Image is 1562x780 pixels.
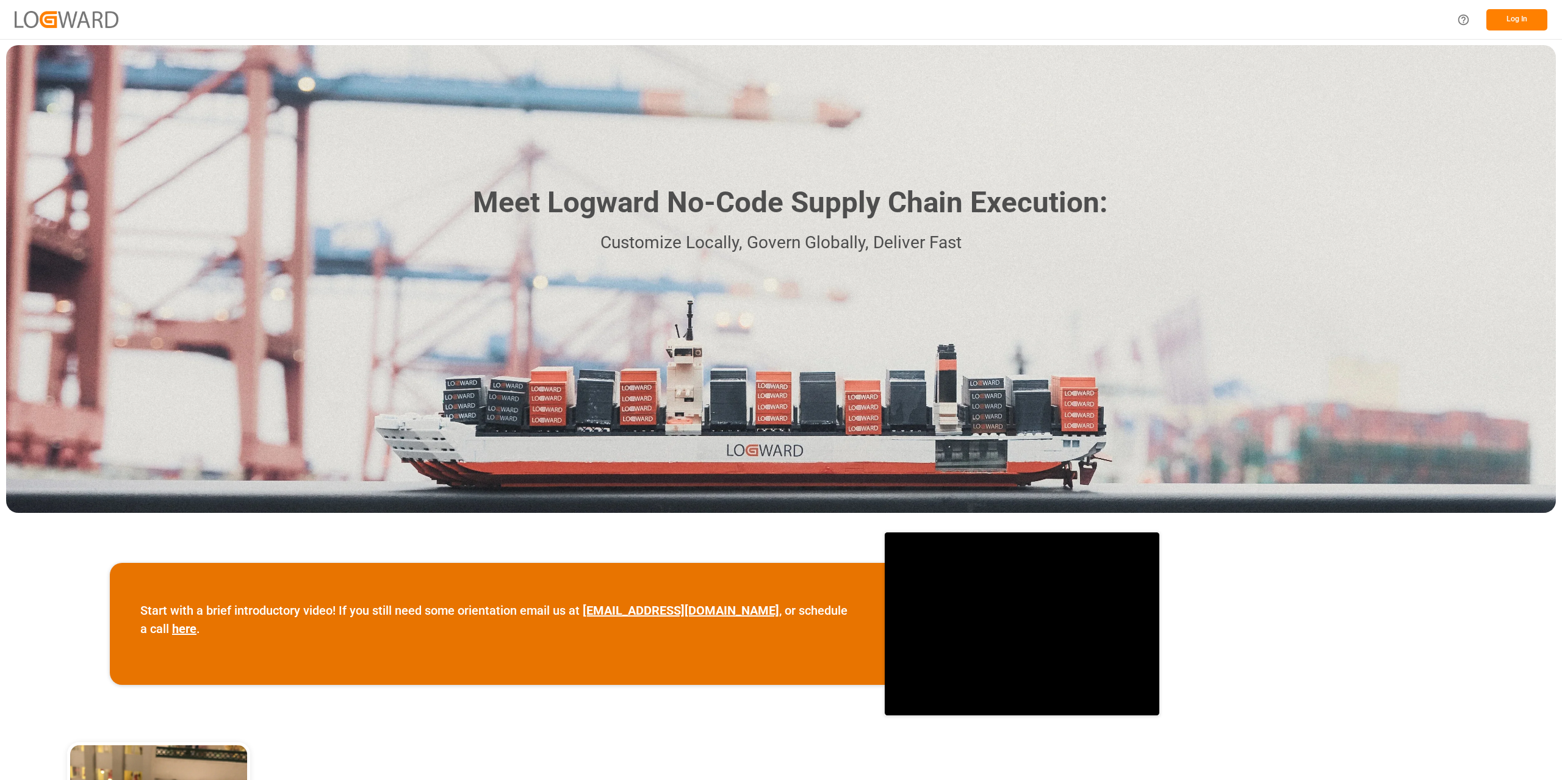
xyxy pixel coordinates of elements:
[140,601,854,638] p: Start with a brief introductory video! If you still need some orientation email us at , or schedu...
[1486,9,1547,30] button: Log In
[1450,6,1477,34] button: Help Center
[172,621,196,636] a: here
[473,181,1107,224] h1: Meet Logward No-Code Supply Chain Execution:
[15,11,118,27] img: Logward_new_orange.png
[583,603,779,618] a: [EMAIL_ADDRESS][DOMAIN_NAME]
[455,229,1107,257] p: Customize Locally, Govern Globally, Deliver Fast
